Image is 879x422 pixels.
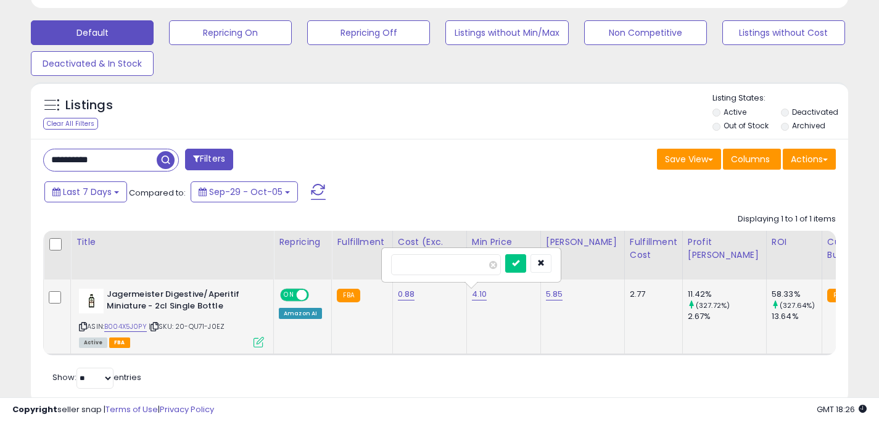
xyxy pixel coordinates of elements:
[817,403,867,415] span: 2025-10-13 18:26 GMT
[337,236,387,249] div: Fulfillment
[129,187,186,199] span: Compared to:
[722,20,845,45] button: Listings without Cost
[772,311,822,322] div: 13.64%
[109,337,130,348] span: FBA
[688,289,766,300] div: 11.42%
[12,403,57,415] strong: Copyright
[792,107,838,117] label: Deactivated
[31,20,154,45] button: Default
[584,20,707,45] button: Non Competitive
[79,289,264,346] div: ASIN:
[445,20,568,45] button: Listings without Min/Max
[398,236,461,262] div: Cost (Exc. VAT)
[63,186,112,198] span: Last 7 Days
[105,403,158,415] a: Terms of Use
[783,149,836,170] button: Actions
[31,51,154,76] button: Deactivated & In Stock
[209,186,283,198] span: Sep-29 - Oct-05
[169,20,292,45] button: Repricing On
[79,337,107,348] span: All listings currently available for purchase on Amazon
[546,288,563,300] a: 5.85
[43,118,98,130] div: Clear All Filters
[279,308,322,319] div: Amazon AI
[472,288,487,300] a: 4.10
[696,300,730,310] small: (327.72%)
[12,404,214,416] div: seller snap | |
[279,236,326,249] div: Repricing
[160,403,214,415] a: Privacy Policy
[827,289,850,302] small: FBA
[792,120,825,131] label: Archived
[104,321,147,332] a: B004X5J0PY
[731,153,770,165] span: Columns
[772,236,817,249] div: ROI
[337,289,360,302] small: FBA
[738,213,836,225] div: Displaying 1 to 1 of 1 items
[657,149,721,170] button: Save View
[44,181,127,202] button: Last 7 Days
[307,290,327,300] span: OFF
[398,288,415,300] a: 0.88
[630,236,677,262] div: Fulfillment Cost
[76,236,268,249] div: Title
[723,149,781,170] button: Columns
[772,289,822,300] div: 58.33%
[191,181,298,202] button: Sep-29 - Oct-05
[185,149,233,170] button: Filters
[688,236,761,262] div: Profit [PERSON_NAME]
[281,290,297,300] span: ON
[65,97,113,114] h5: Listings
[630,289,673,300] div: 2.77
[79,289,104,313] img: 313fZXVuQBL._SL40_.jpg
[307,20,430,45] button: Repricing Off
[107,289,257,315] b: Jagermeister Digestive/Aperitif Miniature - 2cl Single Bottle
[546,236,619,249] div: [PERSON_NAME]
[724,107,746,117] label: Active
[780,300,815,310] small: (327.64%)
[724,120,769,131] label: Out of Stock
[472,236,535,249] div: Min Price
[712,93,848,104] p: Listing States:
[688,311,766,322] div: 2.67%
[149,321,225,331] span: | SKU: 20-QU71-J0EZ
[52,371,141,383] span: Show: entries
